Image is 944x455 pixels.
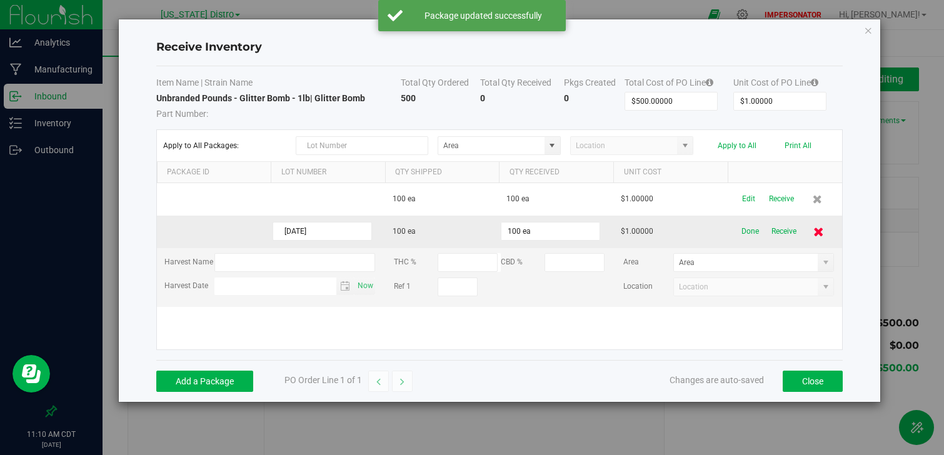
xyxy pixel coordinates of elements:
input: Qty Received [501,222,600,240]
label: Ref 1 [394,281,438,292]
button: Edit [742,188,755,210]
td: 100 ea [499,183,613,216]
th: Unit Cost [613,162,728,183]
label: Location [623,281,673,292]
th: Package Id [157,162,271,183]
th: Pkgs Created [564,76,625,92]
iframe: Resource center [13,355,50,392]
td: $1.00000 [613,216,728,248]
label: CBD % [501,256,545,268]
button: Receive [769,188,794,210]
button: Close [783,371,843,392]
span: Apply to All Packages: [163,141,286,150]
th: Total Cost of PO Line [625,76,733,92]
input: NO DATA FOUND [674,254,818,271]
input: Unit Cost [734,92,826,110]
th: Qty Shipped [385,162,500,183]
span: Set Current date [354,277,376,295]
input: Total Cost [625,92,717,110]
input: Lot Number [273,222,372,241]
label: Harvest Date [164,280,214,292]
span: Changes are auto-saved [670,375,764,385]
strong: 0 [480,93,485,103]
strong: 500 [401,93,416,103]
th: Total Qty Received [480,76,564,92]
button: Print All [785,141,811,150]
strong: Unbranded Pounds - Glitter Bomb - 1lb | Glitter Bomb [156,93,365,103]
th: Item Name | Strain Name [156,76,401,92]
input: NO DATA FOUND [438,137,545,154]
button: Done [741,221,759,242]
td: 100 ea [385,216,500,248]
input: Lot Number [296,136,428,155]
span: Part Number: [156,109,208,119]
button: Apply to All [718,141,756,150]
th: Total Qty Ordered [401,76,481,92]
button: Close modal [864,22,873,37]
label: Harvest Name [164,256,214,268]
label: THC % [394,256,438,268]
i: Specifying a total cost will update all package costs. [811,78,818,87]
span: select [354,277,375,295]
strong: 0 [564,93,569,103]
button: Add a Package [156,371,253,392]
span: PO Order Line 1 of 1 [284,375,362,385]
th: Qty Received [499,162,613,183]
th: Lot Number [271,162,385,183]
td: 100 ea [385,183,500,216]
th: Unit Cost of PO Line [733,76,842,92]
i: Specifying a total cost will update all package costs. [706,78,713,87]
h4: Receive Inventory [156,39,843,56]
div: Package updated successfully [409,9,556,22]
button: Receive [771,221,796,242]
td: $1.00000 [613,183,728,216]
label: Area [623,256,673,268]
span: Toggle calendar [336,277,354,295]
